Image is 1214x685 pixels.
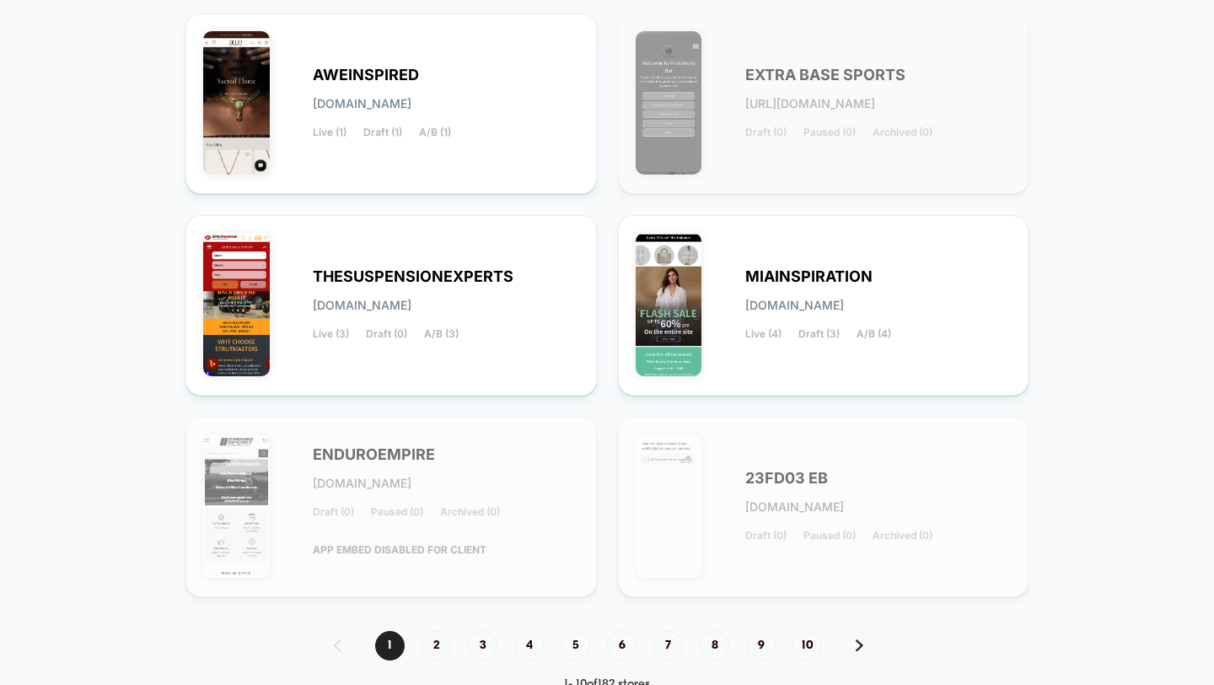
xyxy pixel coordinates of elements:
img: 23FD03_EB [636,434,702,578]
span: Archived (0) [873,530,932,542]
span: Live (3) [313,328,349,340]
span: Live (4) [745,328,782,340]
span: Draft (0) [366,328,407,340]
span: Draft (0) [745,127,787,138]
span: Draft (0) [313,506,354,518]
span: [URL][DOMAIN_NAME] [745,98,875,110]
span: 4 [514,631,544,661]
span: APP EMBED DISABLED FOR CLIENT [313,535,486,564]
span: [DOMAIN_NAME] [313,299,411,311]
span: 5 [561,631,590,661]
img: ENDUROEMPIRE [203,434,270,578]
span: Draft (1) [363,127,402,138]
img: AWEINSPIRED [203,31,270,175]
span: 3 [468,631,497,661]
span: Paused (0) [803,127,856,138]
span: A/B (3) [424,328,459,340]
span: 23FD03 EB [745,472,828,484]
span: MIAINSPIRATION [745,271,873,283]
img: pagination forward [856,639,863,651]
span: [DOMAIN_NAME] [313,98,411,110]
span: 2 [422,631,451,661]
span: [DOMAIN_NAME] [745,501,844,513]
span: Draft (0) [745,530,787,542]
span: 8 [700,631,729,661]
span: 6 [607,631,637,661]
span: ENDUROEMPIRE [313,449,435,461]
span: AWEINSPIRED [313,69,419,81]
span: A/B (1) [419,127,451,138]
span: 9 [746,631,776,661]
span: Draft (3) [798,328,840,340]
span: Archived (0) [440,506,500,518]
span: [DOMAIN_NAME] [313,477,411,489]
span: Paused (0) [371,506,423,518]
span: Paused (0) [803,530,856,542]
span: Live (1) [313,127,346,138]
img: THESUSPENSIONEXPERTS [203,233,270,376]
span: 10 [792,631,822,661]
span: 7 [653,631,683,661]
span: THESUSPENSIONEXPERTS [313,271,513,283]
span: Archived (0) [873,127,932,138]
img: EXTRA_BASE_SPORTS [636,31,702,175]
span: [DOMAIN_NAME] [745,299,844,311]
span: EXTRA BASE SPORTS [745,69,905,81]
span: A/B (4) [857,328,891,340]
img: MIAINSPIRATION [636,233,702,376]
span: 1 [375,631,405,661]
